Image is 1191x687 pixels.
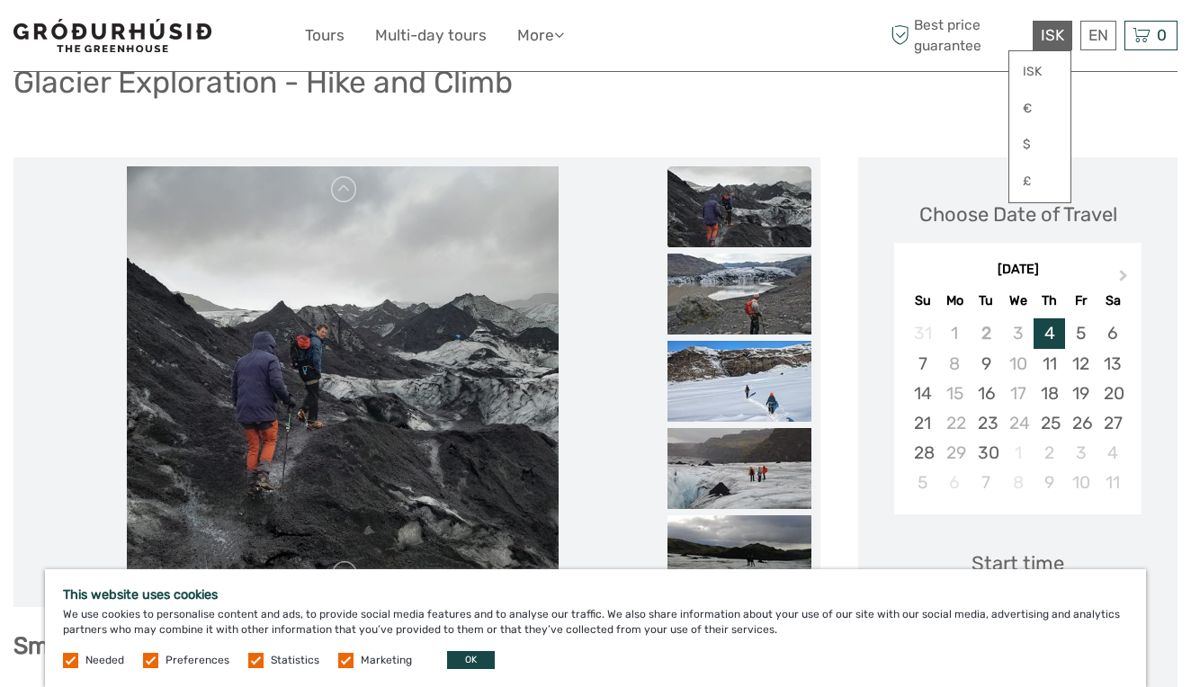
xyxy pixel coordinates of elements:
button: Next Month [1111,265,1140,294]
div: Fr [1065,289,1097,313]
button: OK [447,651,495,669]
img: c5e5e7b16802463c8852542b9586a9d2_slider_thumbnail.jpeg [667,254,811,335]
strong: Small-Group Glacier Hike & Ice-Climb on [GEOGRAPHIC_DATA] [13,631,694,660]
div: Th [1034,289,1065,313]
img: a2ea8bf5f5f0454aa497fe414c6bcf98_slider_thumbnail.jpeg [667,166,811,247]
div: Choose Saturday, September 20th, 2025 [1097,379,1128,408]
div: Choose Friday, September 12th, 2025 [1065,349,1097,379]
div: [DATE] [894,261,1142,280]
div: Choose Saturday, October 11th, 2025 [1097,468,1128,497]
span: ISK [1041,26,1064,44]
label: Preferences [166,653,229,668]
div: Not available Monday, September 1st, 2025 [939,318,971,348]
div: Choose Date of Travel [919,201,1117,228]
div: Choose Tuesday, October 7th, 2025 [971,468,1002,497]
div: Not available Monday, September 8th, 2025 [939,349,971,379]
div: Choose Tuesday, September 16th, 2025 [971,379,1002,408]
div: Not available Monday, September 22nd, 2025 [939,408,971,438]
div: Choose Friday, September 5th, 2025 [1065,318,1097,348]
div: Not available Tuesday, September 2nd, 2025 [971,318,1002,348]
div: Not available Monday, October 6th, 2025 [939,468,971,497]
img: a2ea8bf5f5f0454aa497fe414c6bcf98_main_slider.jpeg [127,166,559,598]
span: 0 [1154,26,1169,44]
label: Marketing [361,653,412,668]
div: Mo [939,289,971,313]
button: Open LiveChat chat widget [207,28,228,49]
span: Best price guarantee [887,15,1029,55]
a: Tours [305,22,345,49]
label: Needed [85,653,124,668]
div: Choose Friday, October 10th, 2025 [1065,468,1097,497]
div: Choose Friday, October 3rd, 2025 [1065,438,1097,468]
div: Choose Friday, September 26th, 2025 [1065,408,1097,438]
div: Choose Tuesday, September 30th, 2025 [971,438,1002,468]
div: Choose Sunday, September 7th, 2025 [907,349,938,379]
img: 78d36dd1b35945069b7e2134d8168417_slider_thumbnail.jpeg [667,341,811,422]
a: ISK [1009,56,1070,88]
div: Choose Tuesday, September 9th, 2025 [971,349,1002,379]
img: c8eb911d01ee4b628278c8708394fa5d_slider_thumbnail.jpeg [667,515,811,596]
div: Choose Saturday, October 4th, 2025 [1097,438,1128,468]
a: £ [1009,165,1070,198]
div: Not available Wednesday, October 1st, 2025 [1002,438,1034,468]
div: Choose Thursday, September 25th, 2025 [1034,408,1065,438]
div: Not available Monday, September 15th, 2025 [939,379,971,408]
div: Choose Sunday, September 14th, 2025 [907,379,938,408]
div: Choose Thursday, October 2nd, 2025 [1034,438,1065,468]
div: Choose Sunday, September 28th, 2025 [907,438,938,468]
a: $ [1009,129,1070,161]
div: Not available Monday, September 29th, 2025 [939,438,971,468]
div: Choose Thursday, September 4th, 2025 [1034,318,1065,348]
p: We're away right now. Please check back later! [25,31,203,46]
h1: Glacier Exploration - Hike and Climb [13,64,513,101]
div: Choose Saturday, September 27th, 2025 [1097,408,1128,438]
img: 1578-341a38b5-ce05-4595-9f3d-b8aa3718a0b3_logo_small.jpg [13,19,211,52]
a: More [517,22,564,49]
div: Choose Friday, September 19th, 2025 [1065,379,1097,408]
a: Multi-day tours [375,22,487,49]
div: Choose Thursday, September 18th, 2025 [1034,379,1065,408]
div: Su [907,289,938,313]
img: 0e04a71b068f49af904bc486fe04afdd_slider_thumbnail.jpeg [667,428,811,509]
div: Start time [972,549,1064,577]
div: Choose Sunday, September 21st, 2025 [907,408,938,438]
a: € [1009,93,1070,125]
div: Tu [971,289,1002,313]
div: Choose Saturday, September 13th, 2025 [1097,349,1128,379]
div: Not available Wednesday, September 24th, 2025 [1002,408,1034,438]
label: Statistics [271,653,319,668]
div: Choose Sunday, October 5th, 2025 [907,468,938,497]
div: Choose Saturday, September 6th, 2025 [1097,318,1128,348]
h5: This website uses cookies [63,587,1128,602]
div: Not available Wednesday, October 8th, 2025 [1002,468,1034,497]
div: Choose Thursday, October 9th, 2025 [1034,468,1065,497]
div: Choose Thursday, September 11th, 2025 [1034,349,1065,379]
div: EN [1080,21,1116,50]
div: Not available Sunday, August 31st, 2025 [907,318,938,348]
div: We [1002,289,1034,313]
div: Not available Wednesday, September 17th, 2025 [1002,379,1034,408]
div: Not available Wednesday, September 10th, 2025 [1002,349,1034,379]
div: We use cookies to personalise content and ads, to provide social media features and to analyse ou... [45,569,1146,687]
div: Choose Tuesday, September 23rd, 2025 [971,408,1002,438]
div: Not available Wednesday, September 3rd, 2025 [1002,318,1034,348]
div: month 2025-09 [900,318,1135,497]
div: Sa [1097,289,1128,313]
